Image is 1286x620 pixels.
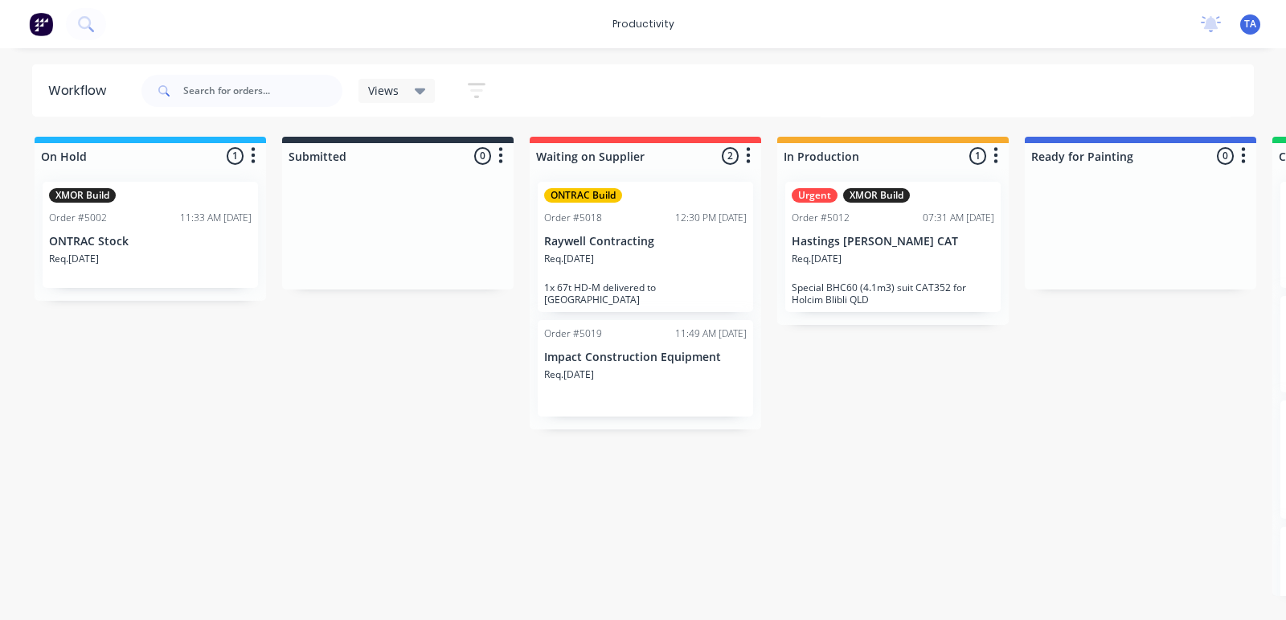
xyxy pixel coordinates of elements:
[604,12,682,36] div: productivity
[544,252,594,266] p: Req. [DATE]
[368,82,399,99] span: Views
[544,367,594,382] p: Req. [DATE]
[675,326,747,341] div: 11:49 AM [DATE]
[183,75,342,107] input: Search for orders...
[544,351,747,364] p: Impact Construction Equipment
[49,211,107,225] div: Order #5002
[843,188,910,203] div: XMOR Build
[792,235,994,248] p: Hastings [PERSON_NAME] CAT
[538,320,753,417] div: Order #501911:49 AM [DATE]Impact Construction EquipmentReq.[DATE]
[792,211,850,225] div: Order #5012
[538,182,753,312] div: ONTRAC BuildOrder #501812:30 PM [DATE]Raywell ContractingReq.[DATE]1x 67t HD-M delivered to [GEOG...
[1244,17,1256,31] span: TA
[544,188,622,203] div: ONTRAC Build
[675,211,747,225] div: 12:30 PM [DATE]
[48,81,114,101] div: Workflow
[923,211,994,225] div: 07:31 AM [DATE]
[49,235,252,248] p: ONTRAC Stock
[544,281,747,306] p: 1x 67t HD-M delivered to [GEOGRAPHIC_DATA]
[180,211,252,225] div: 11:33 AM [DATE]
[792,188,838,203] div: Urgent
[43,182,258,288] div: XMOR BuildOrder #500211:33 AM [DATE]ONTRAC StockReq.[DATE]
[29,12,53,36] img: Factory
[544,235,747,248] p: Raywell Contracting
[785,182,1001,312] div: UrgentXMOR BuildOrder #501207:31 AM [DATE]Hastings [PERSON_NAME] CATReq.[DATE]Special BHC60 (4.1m...
[544,211,602,225] div: Order #5018
[49,188,116,203] div: XMOR Build
[792,252,842,266] p: Req. [DATE]
[49,252,99,266] p: Req. [DATE]
[544,326,602,341] div: Order #5019
[792,281,994,306] p: Special BHC60 (4.1m3) suit CAT352 for Holcim Blibli QLD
